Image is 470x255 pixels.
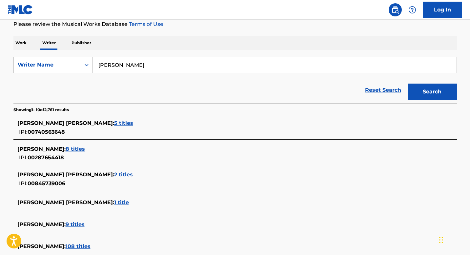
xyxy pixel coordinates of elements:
span: 00740563648 [28,129,65,135]
span: 00845739006 [28,180,65,186]
p: Work [13,36,29,50]
iframe: Chat Widget [437,224,470,255]
span: 9 titles [66,221,85,227]
span: [PERSON_NAME] [PERSON_NAME] : [17,120,114,126]
span: [PERSON_NAME] [PERSON_NAME] : [17,171,114,178]
span: 2 titles [114,171,133,178]
p: Please review the Musical Works Database [13,20,457,28]
img: help [408,6,416,14]
span: 1 title [114,199,129,206]
span: [PERSON_NAME] : [17,243,66,249]
span: [PERSON_NAME] [PERSON_NAME] : [17,199,114,206]
span: 8 titles [66,146,85,152]
a: Reset Search [362,83,404,97]
span: IPI: [19,180,28,186]
a: Terms of Use [128,21,163,27]
p: Showing 1 - 10 of 2,761 results [13,107,69,113]
div: Help [406,3,419,16]
a: Public Search [389,3,402,16]
span: 108 titles [66,243,91,249]
img: search [391,6,399,14]
button: Search [408,84,457,100]
div: Drag [439,230,443,250]
a: Log In [423,2,462,18]
span: 00287654418 [28,154,64,161]
span: IPI: [19,154,28,161]
span: [PERSON_NAME] : [17,221,66,227]
img: MLC Logo [8,5,33,14]
p: Writer [40,36,58,50]
p: Publisher [70,36,93,50]
span: [PERSON_NAME] : [17,146,66,152]
form: Search Form [13,57,457,103]
div: Writer Name [18,61,77,69]
span: 5 titles [114,120,133,126]
span: IPI: [19,129,28,135]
